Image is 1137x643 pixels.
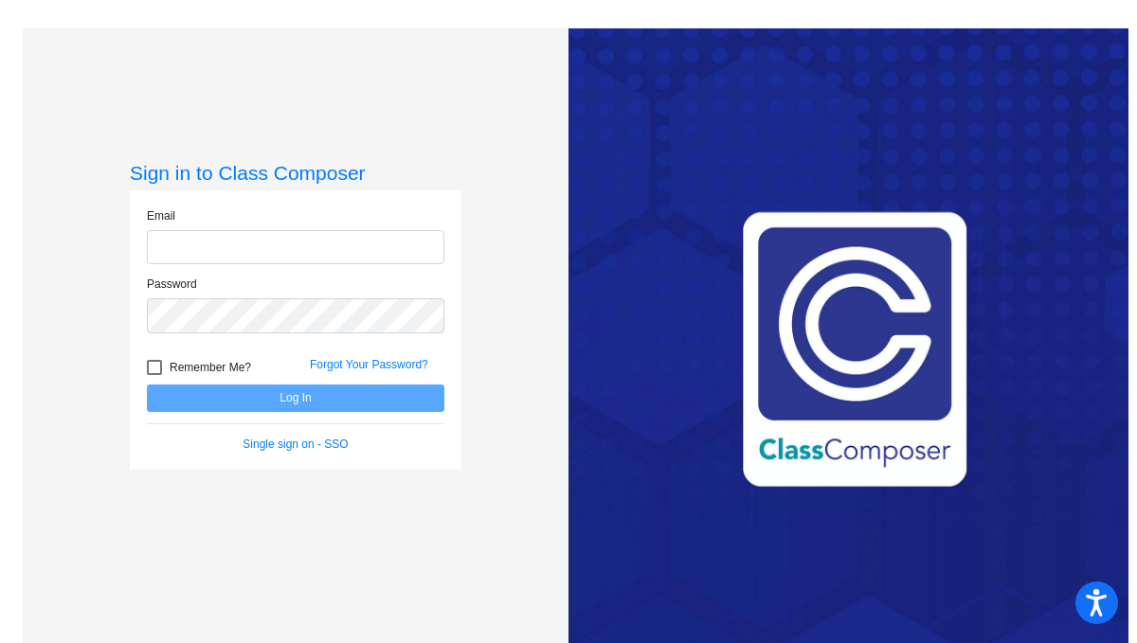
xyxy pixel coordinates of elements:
label: Email [147,207,175,224]
button: Log In [147,384,444,412]
a: Forgot Your Password? [310,358,428,371]
h3: Sign in to Class Composer [130,161,461,185]
a: Single sign on - SSO [243,438,348,451]
span: Remember Me? [170,356,251,379]
label: Password [147,276,197,293]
